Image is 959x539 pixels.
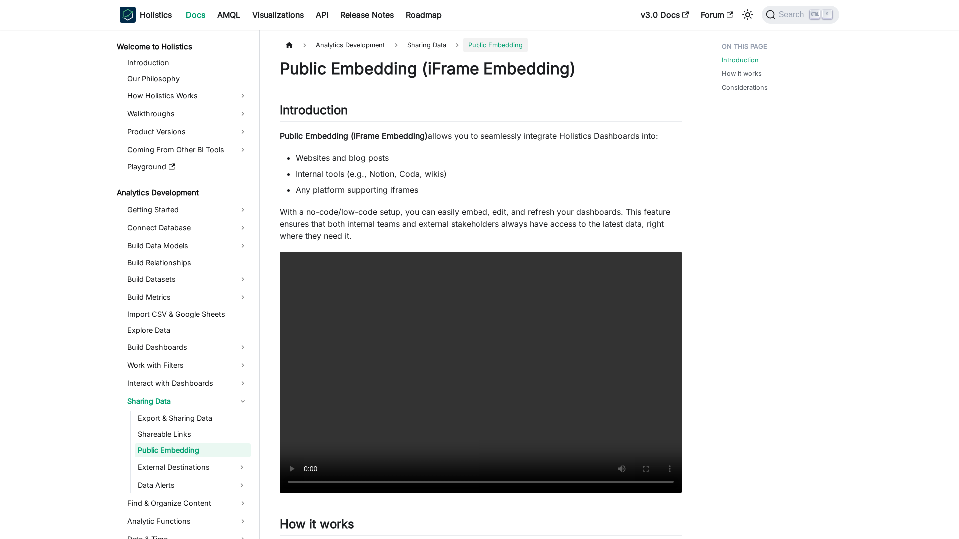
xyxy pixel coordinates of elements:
a: Walkthroughs [124,106,251,122]
a: Introduction [124,56,251,70]
a: How Holistics Works [124,88,251,104]
a: Build Metrics [124,289,251,305]
span: Public Embedding [463,38,528,52]
kbd: K [822,10,832,19]
a: Import CSV & Google Sheets [124,307,251,321]
a: Work with Filters [124,357,251,373]
a: Explore Data [124,323,251,337]
a: Our Philosophy [124,72,251,86]
h2: Introduction [280,103,682,122]
a: Connect Database [124,220,251,236]
a: Export & Sharing Data [135,411,251,425]
span: Analytics Development [311,38,390,52]
a: Forum [695,7,739,23]
a: HolisticsHolistics [120,7,172,23]
b: Holistics [140,9,172,21]
a: Product Versions [124,124,251,140]
p: With a no-code/low-code setup, you can easily embed, edit, and refresh your dashboards. This feat... [280,206,682,242]
a: Coming From Other BI Tools [124,142,251,158]
a: Visualizations [246,7,310,23]
a: How it works [722,69,762,78]
li: Websites and blog posts [296,152,682,164]
a: Home page [280,38,299,52]
a: Public Embedding [135,443,251,457]
a: Release Notes [334,7,400,23]
a: Docs [180,7,211,23]
h1: Public Embedding (iFrame Embedding) [280,59,682,79]
a: Roadmap [400,7,448,23]
p: allows you to seamlessly integrate Holistics Dashboards into: [280,130,682,142]
a: v3.0 Docs [635,7,695,23]
a: Shareable Links [135,427,251,441]
a: Analytic Functions [124,513,251,529]
nav: Docs sidebar [110,30,260,539]
a: Find & Organize Content [124,495,251,511]
a: External Destinations [135,459,233,475]
a: Welcome to Holistics [114,40,251,54]
span: Search [776,10,810,19]
a: Sharing Data [124,393,251,409]
a: Considerations [722,83,768,92]
nav: Breadcrumbs [280,38,682,52]
video: Your browser does not support embedding video, but you can . [280,252,682,493]
a: Build Datasets [124,271,251,287]
a: Build Dashboards [124,339,251,355]
img: Holistics [120,7,136,23]
li: Any platform supporting iframes [296,184,682,196]
h2: How it works [280,517,682,536]
li: Internal tools (e.g., Notion, Coda, wikis) [296,168,682,180]
button: Expand sidebar category 'Data Alerts' [233,477,251,493]
span: Sharing Data [402,38,451,52]
a: Data Alerts [135,477,233,493]
a: API [310,7,334,23]
button: Search (Ctrl+K) [762,6,839,24]
a: Introduction [722,55,759,65]
a: Build Relationships [124,256,251,269]
button: Expand sidebar category 'External Destinations' [233,459,251,475]
a: Getting Started [124,202,251,218]
a: Playground [124,160,251,174]
a: Interact with Dashboards [124,375,251,391]
strong: Public Embedding (iFrame Embedding) [280,131,428,141]
a: AMQL [211,7,246,23]
a: Analytics Development [114,186,251,200]
button: Switch between dark and light mode (currently light mode) [740,7,756,23]
a: Build Data Models [124,238,251,254]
